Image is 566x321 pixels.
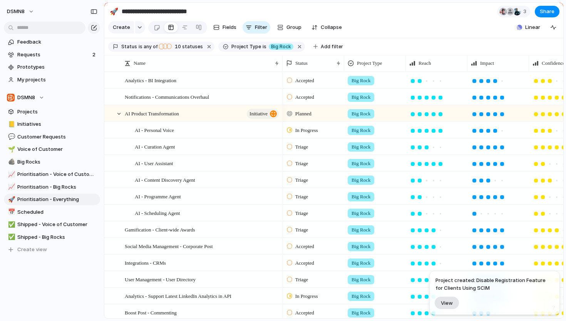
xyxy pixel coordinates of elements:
[7,183,15,191] button: 📈
[8,233,13,242] div: ✅
[261,42,268,51] button: is
[8,208,13,216] div: 📅
[295,110,311,118] span: Planned
[7,233,15,241] button: ✅
[4,61,100,73] a: Prototypes
[113,24,130,31] span: Create
[92,51,97,59] span: 2
[295,226,308,234] span: Triage
[135,175,195,184] span: AI - Content Discovery Agent
[295,176,308,184] span: Triage
[535,6,559,17] button: Share
[172,44,182,49] span: 10
[135,142,175,151] span: AI - Curation Agent
[8,132,13,141] div: 💬
[135,125,174,134] span: AI - Personal Voice
[17,196,97,203] span: Prioritisation - Everything
[17,76,97,84] span: My projects
[125,291,231,300] span: Analytics - Support Latest LinkedIn Analytics in API
[7,133,15,141] button: 💬
[17,221,97,228] span: Shipped - Voice of Customer
[223,24,236,31] span: Fields
[17,120,97,128] span: Initiatives
[295,276,308,284] span: Triage
[7,158,15,166] button: 🪨
[295,259,314,267] span: Accepted
[17,171,97,178] span: Prioritisation - Voice of Customer
[4,118,100,130] a: 📒Initiatives
[17,51,90,59] span: Requests
[17,63,97,71] span: Prototypes
[542,59,565,67] span: Confidence
[4,231,100,243] a: ✅Shipped - Big Rocks
[352,176,370,184] span: Big Rock
[263,43,266,50] span: is
[352,276,370,284] span: Big Rock
[523,8,529,15] span: 3
[125,258,166,267] span: Integrations - CRMs
[247,109,279,119] button: initiative
[7,145,15,153] button: 🌱
[4,194,100,205] a: 🚀Prioritisation - Everything
[4,92,100,103] button: DSMN8
[110,6,118,17] div: 🚀
[108,21,134,34] button: Create
[8,195,13,204] div: 🚀
[271,43,291,50] span: Big Rock
[7,196,15,203] button: 🚀
[4,49,100,61] a: Requests2
[8,145,13,154] div: 🌱
[4,106,100,118] a: Projects
[286,24,301,31] span: Group
[352,143,370,151] span: Big Rock
[7,221,15,228] button: ✅
[7,120,15,128] button: 📒
[4,144,100,155] a: 🌱Voice of Customer
[8,182,13,191] div: 📈
[435,277,554,292] span: Project created: Disable Registration Feature for Clients Using SCIM
[357,59,382,67] span: Project Type
[17,246,47,253] span: Create view
[7,208,15,216] button: 📅
[4,156,100,168] a: 🪨Big Rocks
[308,21,345,34] button: Collapse
[352,259,370,267] span: Big Rock
[4,219,100,230] div: ✅Shipped - Voice of Customer
[7,8,25,15] span: DSMN8
[352,193,370,201] span: Big Rock
[4,131,100,143] a: 💬Customer Requests
[352,110,370,118] span: Big Rock
[8,170,13,179] div: 📈
[142,43,157,50] span: any of
[267,42,295,51] button: Big Rock
[352,243,370,250] span: Big Rock
[121,43,137,50] span: Status
[172,43,203,50] span: statuses
[352,209,370,217] span: Big Rock
[135,159,173,167] span: AI - User Assistant
[4,36,100,48] a: Feedback
[231,43,261,50] span: Project Type
[17,133,97,141] span: Customer Requests
[4,206,100,218] div: 📅Scheduled
[480,59,494,67] span: Impact
[17,94,35,101] span: DSMN8
[210,21,239,34] button: Fields
[435,297,459,309] button: View
[4,181,100,193] div: 📈Prioritisation - Big Rocks
[125,109,179,118] span: AI Product Transformation
[352,93,370,101] span: Big Rock
[525,24,540,31] span: Linear
[134,59,146,67] span: Name
[295,292,318,300] span: In Progress
[4,74,100,86] a: My projects
[17,183,97,191] span: Prioritisation - Big Rocks
[255,24,267,31] span: Filter
[295,243,314,250] span: Accepted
